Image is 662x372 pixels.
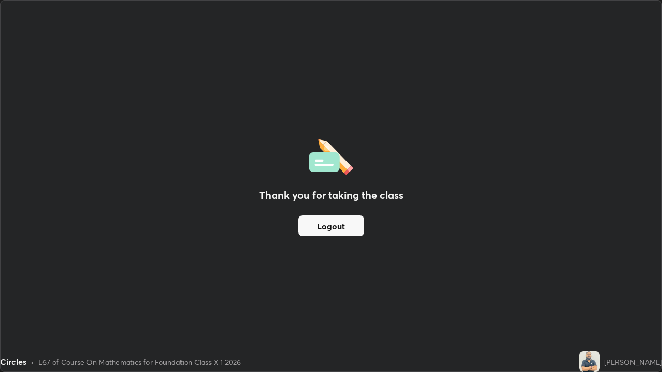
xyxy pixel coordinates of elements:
[579,351,600,372] img: 9b8ab9c298a44f67b042f8cf0c4a9eeb.jpg
[309,136,353,175] img: offlineFeedback.1438e8b3.svg
[38,357,241,367] div: L67 of Course On Mathematics for Foundation Class X 1 2026
[604,357,662,367] div: [PERSON_NAME]
[259,188,403,203] h2: Thank you for taking the class
[31,357,34,367] div: •
[298,215,364,236] button: Logout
